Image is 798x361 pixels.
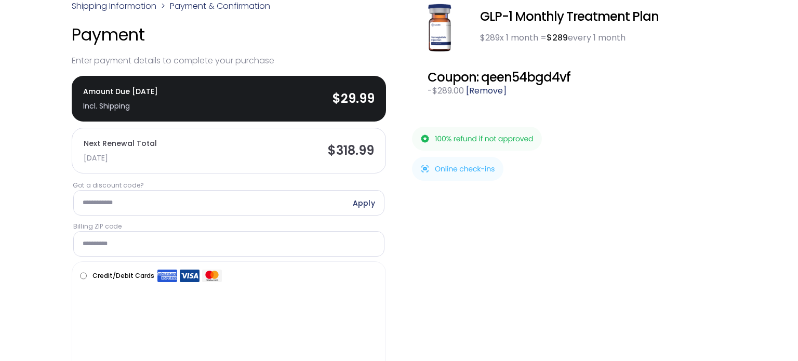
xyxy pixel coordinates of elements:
[466,85,507,97] a: Remove qeen54bgd4vf coupon
[72,54,386,68] p: Enter payment details to complete your purchase
[332,90,341,107] span: $
[353,198,375,208] a: Apply
[84,136,157,165] span: Next Renewal Total
[84,151,157,165] div: [DATE]
[328,142,336,159] span: $
[428,85,710,97] div: -
[547,32,552,44] span: $
[432,85,437,97] span: $
[180,269,199,283] img: Visa
[432,85,464,97] span: 289.00
[412,157,503,181] img: Online check-ins
[73,222,384,231] label: Billing ZIP code
[547,32,568,44] bdi: 289
[157,269,177,283] img: Amex
[92,270,222,283] label: Credit/Debit Cards
[428,70,710,85] div: Coupon: qeen54bgd4vf
[480,32,500,44] bdi: 289
[480,32,726,44] div: x 1 month = every 1 month
[332,90,375,107] bdi: 29.99
[72,24,386,46] h4: Payment
[480,9,726,24] div: GLP-1 Monthly Treatment Plan
[412,127,542,151] img: 100% refund if not approved
[78,280,376,358] iframe: Secure payment input frame
[73,181,385,190] label: Got a discount code?
[83,99,158,113] div: Incl. Shipping
[480,32,485,44] span: $
[202,269,222,283] img: Mastercard
[83,84,158,113] span: Amount Due [DATE]
[328,142,374,159] bdi: 318.99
